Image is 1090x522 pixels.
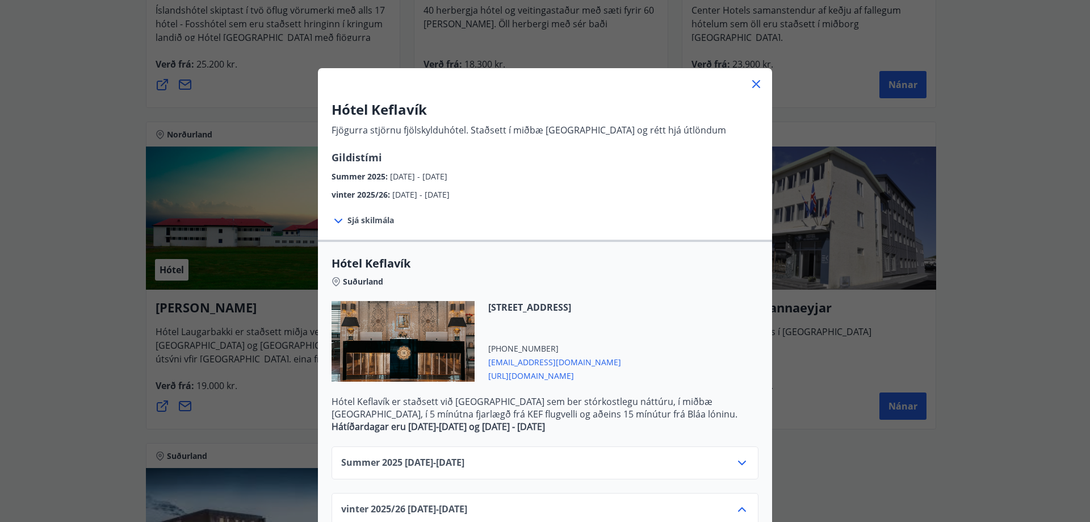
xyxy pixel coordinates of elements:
[332,420,545,433] strong: Hátíðardagar eru [DATE]-[DATE] og [DATE] - [DATE]
[332,256,758,272] span: Hótel Keflavík
[332,100,726,119] h3: Hótel Keflavík
[488,368,621,382] span: [URL][DOMAIN_NAME]
[332,124,726,136] p: Fjögurra stjörnu fjölskylduhótel. Staðsett í miðbæ [GEOGRAPHIC_DATA] og rétt hjá útlöndum
[332,171,390,182] span: Summer 2025 :
[390,171,447,182] span: [DATE] - [DATE]
[343,276,383,287] span: Suðurland
[341,456,464,470] span: Summer 2025 [DATE] - [DATE]
[332,151,382,164] span: Gildistími
[392,189,450,200] span: [DATE] - [DATE]
[332,189,392,200] span: vinter 2025/26 :
[488,354,621,368] span: [EMAIL_ADDRESS][DOMAIN_NAME]
[488,301,621,314] span: [STREET_ADDRESS]
[488,343,621,354] span: [PHONE_NUMBER]
[332,395,758,420] p: Hótel Keflavík er staðsett við [GEOGRAPHIC_DATA] sem ber stórkostlegu náttúru, í miðbæ [GEOGRAPHI...
[347,215,394,226] span: Sjá skilmála
[341,503,467,516] span: vinter 2025/26 [DATE] - [DATE]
